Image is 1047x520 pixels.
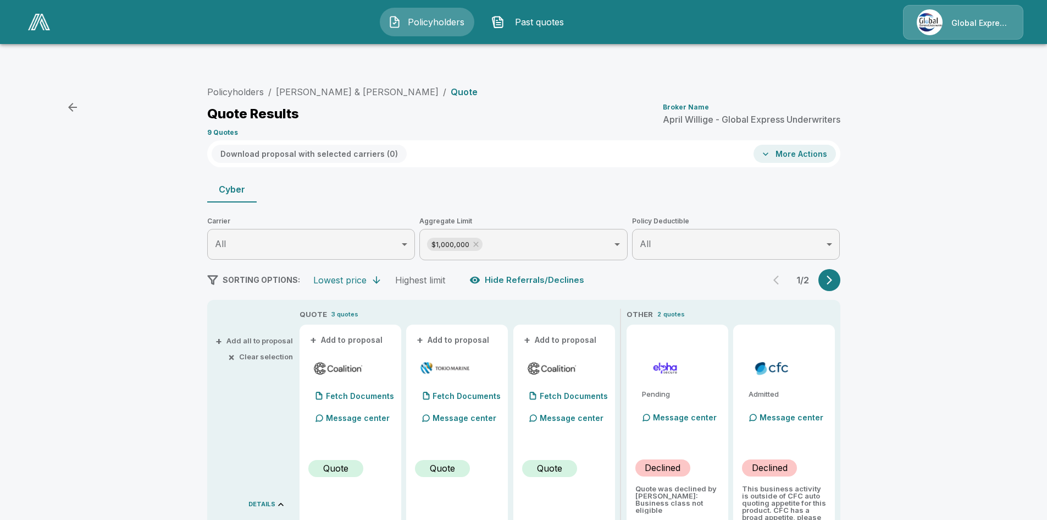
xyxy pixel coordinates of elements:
[207,129,238,136] p: 9 Quotes
[433,392,501,400] p: Fetch Documents
[430,462,455,475] p: Quote
[451,87,478,96] p: Quote
[212,145,407,163] button: Download proposal with selected carriers (0)
[326,392,394,400] p: Fetch Documents
[313,275,367,286] div: Lowest price
[230,353,293,360] button: ×Clear selection
[419,360,470,376] img: tmhcccyber
[215,238,226,249] span: All
[640,360,691,376] img: elphacyberenhanced
[207,86,264,97] a: Policyholders
[483,8,578,36] button: Past quotes IconPast quotes
[537,462,562,475] p: Quote
[524,336,530,344] span: +
[752,461,788,474] p: Declined
[645,461,680,474] p: Declined
[207,176,257,202] button: Cyber
[310,336,317,344] span: +
[268,85,272,98] li: /
[223,275,300,284] span: SORTING OPTIONS:
[903,5,1023,40] a: Agency IconGlobal Express Underwriters
[522,334,599,346] button: +Add to proposal
[627,309,653,320] p: OTHER
[760,412,823,423] p: Message center
[640,238,651,249] span: All
[380,8,474,36] button: Policyholders IconPolicyholders
[653,412,717,423] p: Message center
[527,360,578,376] img: coalitioncyberadmitted
[415,334,492,346] button: +Add to proposal
[406,15,466,29] span: Policyholders
[300,309,327,320] p: QUOTE
[207,216,416,227] span: Carrier
[215,337,222,344] span: +
[433,412,496,424] p: Message center
[540,412,603,424] p: Message center
[323,462,348,475] p: Quote
[754,145,836,163] button: More Actions
[218,337,293,344] button: +Add all to proposal
[228,353,235,360] span: ×
[207,85,478,98] nav: breadcrumb
[388,15,401,29] img: Policyholders Icon
[331,310,358,319] p: 3 quotes
[509,15,569,29] span: Past quotes
[917,9,943,35] img: Agency Icon
[663,310,685,319] p: quotes
[313,360,364,376] img: coalitioncyber
[467,270,589,291] button: Hide Referrals/Declines
[951,18,1010,29] p: Global Express Underwriters
[308,334,385,346] button: +Add to proposal
[427,238,483,251] div: $1,000,000
[419,216,628,227] span: Aggregate Limit
[657,310,661,319] p: 2
[792,276,814,284] p: 1 / 2
[28,14,50,30] img: AA Logo
[326,412,390,424] p: Message center
[443,85,446,98] li: /
[663,104,709,111] p: Broker Name
[540,392,608,400] p: Fetch Documents
[395,275,445,286] div: Highest limit
[417,336,423,344] span: +
[248,501,275,507] p: DETAILS
[276,86,439,97] a: [PERSON_NAME] & [PERSON_NAME]
[491,15,505,29] img: Past quotes Icon
[746,360,797,376] img: cfccyberadmitted
[663,115,840,124] p: April Willige - Global Express Underwriters
[207,107,299,121] p: Quote Results
[632,216,840,227] span: Policy Deductible
[427,238,474,251] span: $1,000,000
[642,391,719,398] p: Pending
[749,391,826,398] p: Admitted
[635,485,719,514] p: Quote was declined by [PERSON_NAME]: Business class not eligible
